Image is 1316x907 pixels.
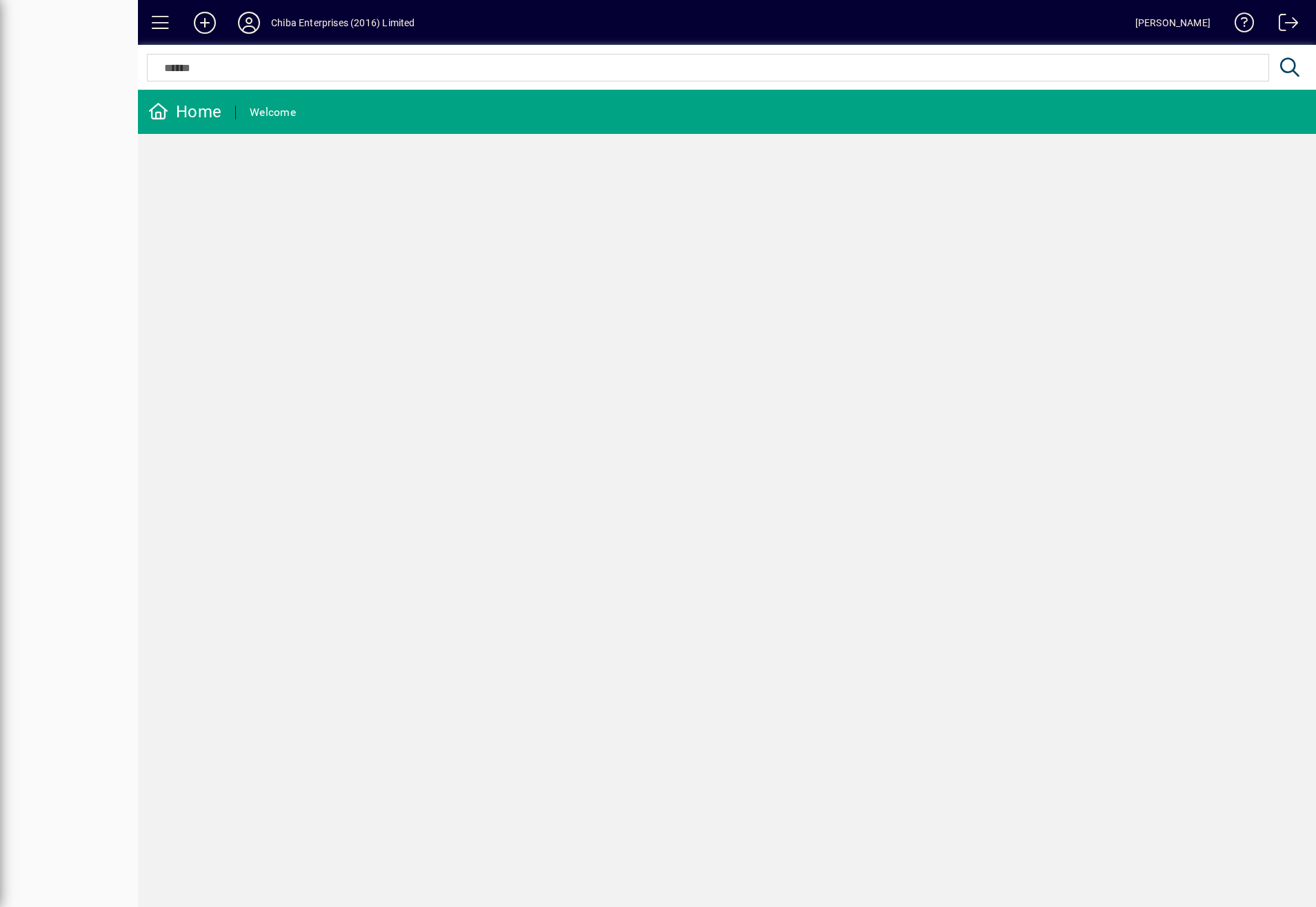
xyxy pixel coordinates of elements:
a: Logout [1268,3,1299,48]
button: Add [183,10,227,35]
div: Welcome [250,101,296,124]
a: Knowledge Base [1224,3,1255,48]
div: Home [148,101,221,123]
div: Chiba Enterprises (2016) Limited [271,12,415,34]
button: Profile [227,10,271,35]
div: [PERSON_NAME] [1135,12,1210,34]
